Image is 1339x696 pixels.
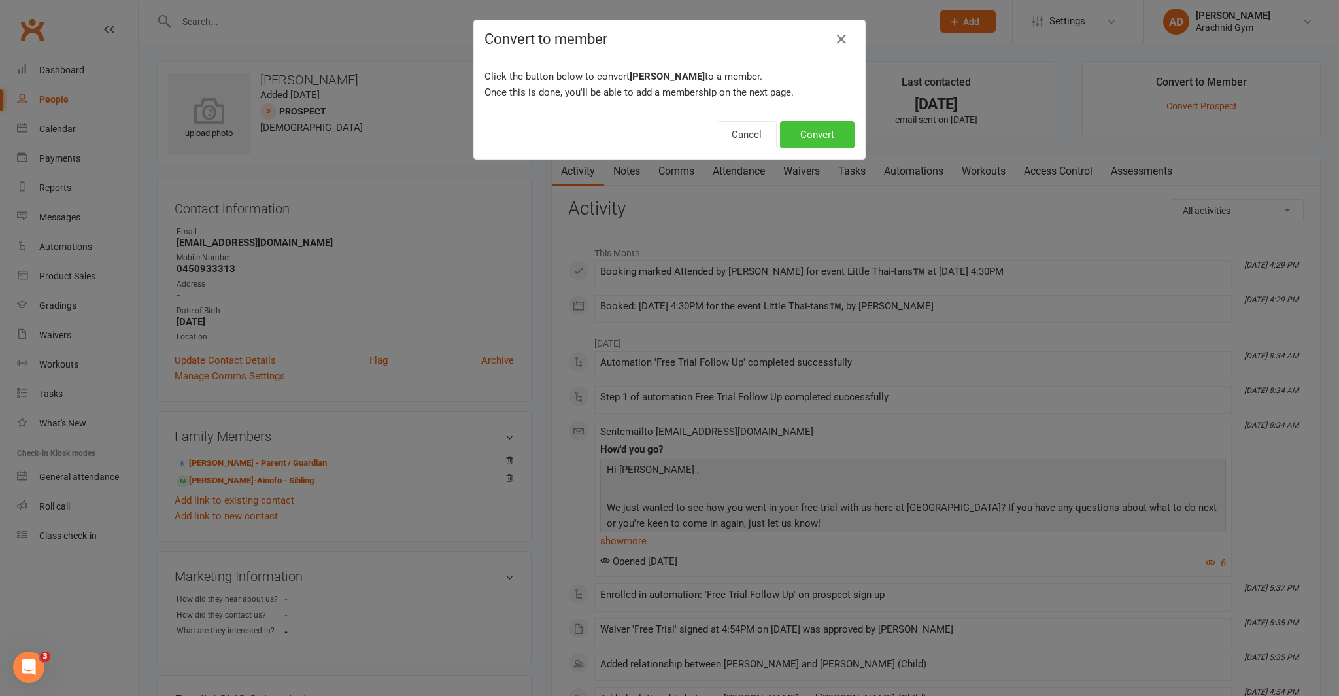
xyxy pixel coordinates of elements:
[630,71,705,82] b: [PERSON_NAME]
[831,29,852,50] button: Close
[717,121,777,148] button: Cancel
[40,652,50,662] span: 3
[13,652,44,683] iframe: Intercom live chat
[484,31,855,47] h4: Convert to member
[780,121,855,148] button: Convert
[474,58,865,111] div: Click the button below to convert to a member. Once this is done, you'll be able to add a members...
